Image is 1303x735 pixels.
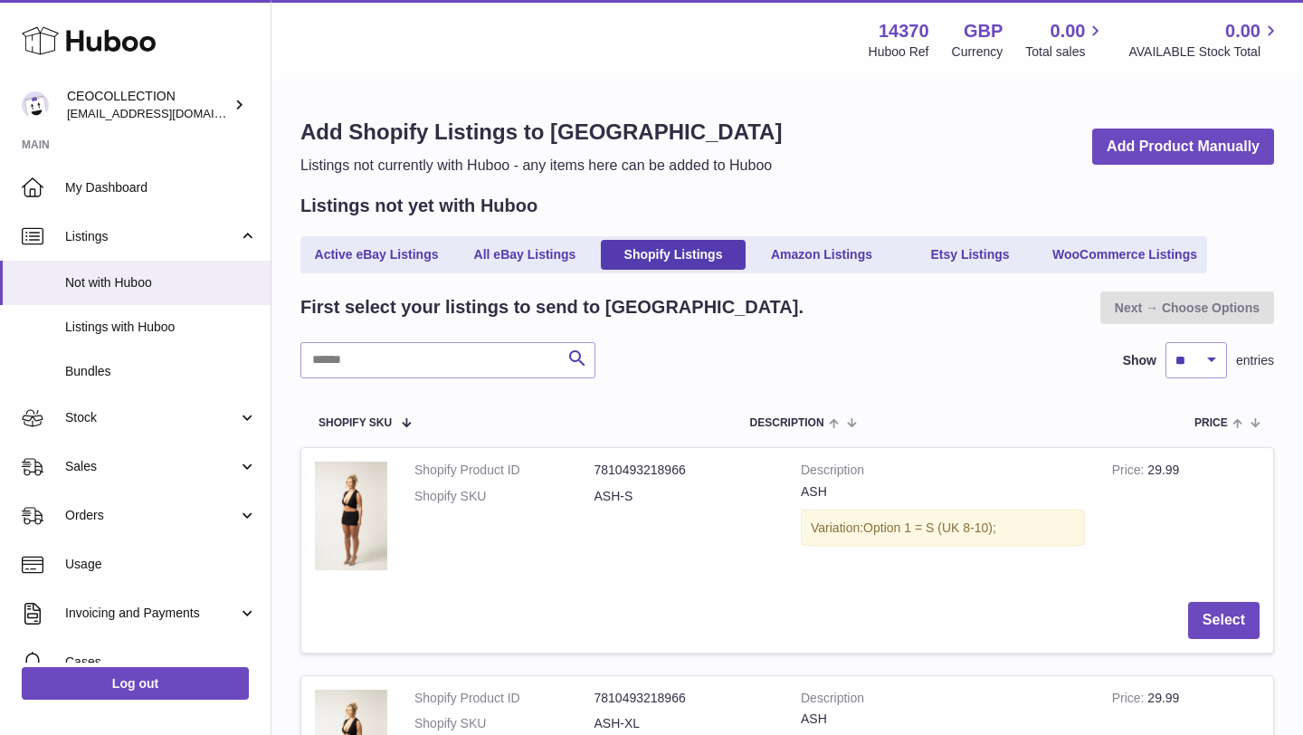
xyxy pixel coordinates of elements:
[414,488,594,505] dt: Shopify SKU
[869,43,929,61] div: Huboo Ref
[594,715,775,732] dd: ASH-XL
[952,43,1003,61] div: Currency
[749,240,894,270] a: Amazon Listings
[801,483,1085,501] div: ASH
[1025,19,1106,61] a: 0.00 Total sales
[315,462,387,570] img: FB656A63-AB0C-4045-BAC5-789C4DE2478F.jpg
[801,510,1085,547] div: Variation:
[300,118,782,147] h1: Add Shopify Listings to [GEOGRAPHIC_DATA]
[65,179,257,196] span: My Dashboard
[1112,463,1148,482] strong: Price
[879,19,929,43] strong: 14370
[801,690,1085,711] strong: Description
[65,274,257,291] span: Not with Huboo
[304,240,449,270] a: Active eBay Listings
[65,319,257,336] span: Listings with Huboo
[65,458,238,475] span: Sales
[863,520,996,535] span: Option 1 = S (UK 8-10);
[65,507,238,524] span: Orders
[65,556,257,573] span: Usage
[300,194,537,218] h2: Listings not yet with Huboo
[898,240,1042,270] a: Etsy Listings
[1128,19,1281,61] a: 0.00 AVAILABLE Stock Total
[22,91,49,119] img: jferguson@ceocollection.co.uk
[67,106,266,120] span: [EMAIL_ADDRESS][DOMAIN_NAME]
[1051,19,1086,43] span: 0.00
[964,19,1003,43] strong: GBP
[414,690,594,707] dt: Shopify Product ID
[65,605,238,622] span: Invoicing and Payments
[1025,43,1106,61] span: Total sales
[1225,19,1260,43] span: 0.00
[414,715,594,732] dt: Shopify SKU
[319,417,392,429] span: Shopify SKU
[65,228,238,245] span: Listings
[65,654,257,671] span: Cases
[1147,463,1179,477] span: 29.99
[65,409,238,426] span: Stock
[594,488,775,505] dd: ASH-S
[67,88,230,122] div: CEOCOLLECTION
[300,156,782,176] p: Listings not currently with Huboo - any items here can be added to Huboo
[452,240,597,270] a: All eBay Listings
[594,690,775,707] dd: 7810493218966
[22,667,249,700] a: Log out
[1128,43,1281,61] span: AVAILABLE Stock Total
[801,711,1085,728] div: ASH
[1188,602,1260,639] button: Select
[1194,417,1228,429] span: Price
[414,462,594,479] dt: Shopify Product ID
[1092,129,1274,166] a: Add Product Manually
[1112,691,1148,710] strong: Price
[1046,240,1203,270] a: WooCommerce Listings
[601,240,746,270] a: Shopify Listings
[594,462,775,479] dd: 7810493218966
[1236,352,1274,369] span: entries
[750,417,824,429] span: Description
[1123,352,1156,369] label: Show
[801,462,1085,483] strong: Description
[65,363,257,380] span: Bundles
[300,295,804,320] h2: First select your listings to send to [GEOGRAPHIC_DATA].
[1147,691,1179,705] span: 29.99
